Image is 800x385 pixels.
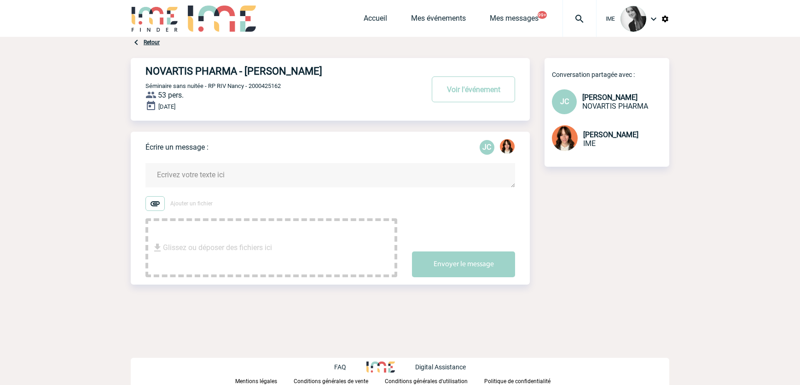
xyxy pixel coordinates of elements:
[583,130,638,139] span: [PERSON_NAME]
[582,93,638,102] span: [PERSON_NAME]
[412,251,515,277] button: Envoyer le message
[583,139,596,148] span: IME
[163,225,272,271] span: Glissez ou déposer des fichiers ici
[385,376,484,385] a: Conditions générales d'utilisation
[294,378,368,385] p: Conditions générales de vente
[552,71,669,78] p: Conversation partagée avec :
[145,143,209,152] p: Écrire un message :
[500,139,515,154] img: 94396-2.png
[334,363,346,371] p: FAQ
[366,362,395,373] img: http://www.idealmeetingsevents.fr/
[620,6,646,32] img: 101050-0.jpg
[500,139,515,156] div: Julie JANDAUX
[480,140,494,155] p: JC
[158,91,184,99] span: 53 pers.
[411,14,466,27] a: Mes événements
[484,376,565,385] a: Politique de confidentialité
[144,39,160,46] a: Retour
[385,378,468,385] p: Conditions générales d'utilisation
[235,376,294,385] a: Mentions légales
[131,6,179,32] img: IME-Finder
[334,362,366,371] a: FAQ
[552,125,578,151] img: 94396-2.png
[294,376,385,385] a: Conditions générales de vente
[170,200,213,207] span: Ajouter un fichier
[235,378,277,385] p: Mentions légales
[490,14,539,27] a: Mes messages
[415,363,466,371] p: Digital Assistance
[560,97,569,106] span: JC
[480,140,494,155] div: Judith COHEN
[364,14,387,27] a: Accueil
[152,242,163,253] img: file_download.svg
[606,16,615,22] span: IME
[538,11,547,19] button: 99+
[432,76,515,102] button: Voir l'événement
[582,102,648,111] span: NOVARTIS PHARMA
[158,103,175,110] span: [DATE]
[145,82,281,89] span: Séminaire sans nuitée - RP RIV Nancy - 2000425162
[145,65,396,77] h4: NOVARTIS PHARMA - [PERSON_NAME]
[484,378,551,385] p: Politique de confidentialité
